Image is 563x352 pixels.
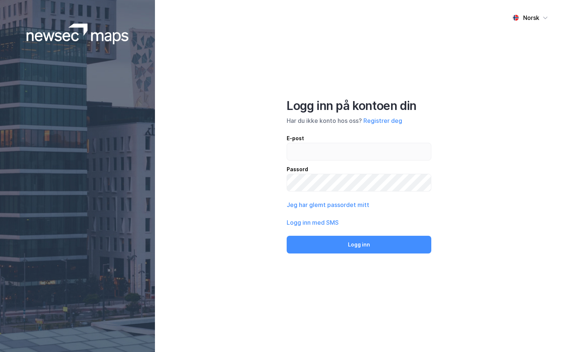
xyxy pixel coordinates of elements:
[287,165,431,174] div: Passord
[287,116,431,125] div: Har du ikke konto hos oss?
[523,13,539,22] div: Norsk
[287,99,431,113] div: Logg inn på kontoen din
[287,200,369,209] button: Jeg har glemt passordet mitt
[287,218,339,227] button: Logg inn med SMS
[27,24,129,44] img: logoWhite.bf58a803f64e89776f2b079ca2356427.svg
[287,236,431,253] button: Logg inn
[363,116,402,125] button: Registrer deg
[287,134,431,143] div: E-post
